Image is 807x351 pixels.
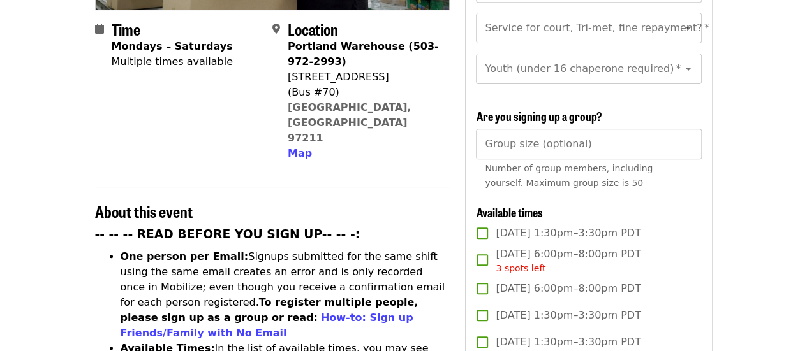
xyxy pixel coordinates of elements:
[485,163,653,188] span: Number of group members, including yourself. Maximum group size is 50
[121,250,249,262] strong: One person per Email:
[121,249,450,341] li: Signups submitted for the same shift using the same email creates an error and is only recorded o...
[476,108,602,124] span: Are you signing up a group?
[112,40,233,52] strong: Mondays – Saturdays
[679,60,697,78] button: Open
[288,85,440,100] div: (Bus #70)
[121,296,418,324] strong: To register multiple people, please sign up as a group or read:
[95,227,360,241] strong: -- -- -- READ BEFORE YOU SIGN UP-- -- -:
[121,312,413,339] a: How-to: Sign up Friends/Family with No Email
[679,19,697,37] button: Open
[496,308,640,323] span: [DATE] 1:30pm–3:30pm PDT
[288,101,411,144] a: [GEOGRAPHIC_DATA], [GEOGRAPHIC_DATA] 97211
[288,147,312,159] span: Map
[496,226,640,241] span: [DATE] 1:30pm–3:30pm PDT
[95,23,104,35] i: calendar icon
[496,263,545,273] span: 3 spots left
[476,204,542,220] span: Available times
[288,146,312,161] button: Map
[496,334,640,350] span: [DATE] 1:30pm–3:30pm PDT
[112,18,140,40] span: Time
[112,54,233,69] div: Multiple times available
[496,281,640,296] span: [DATE] 6:00pm–8:00pm PDT
[476,129,701,159] input: [object Object]
[95,200,193,222] span: About this event
[496,247,640,275] span: [DATE] 6:00pm–8:00pm PDT
[288,69,440,85] div: [STREET_ADDRESS]
[288,18,338,40] span: Location
[288,40,439,68] strong: Portland Warehouse (503-972-2993)
[272,23,280,35] i: map-marker-alt icon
